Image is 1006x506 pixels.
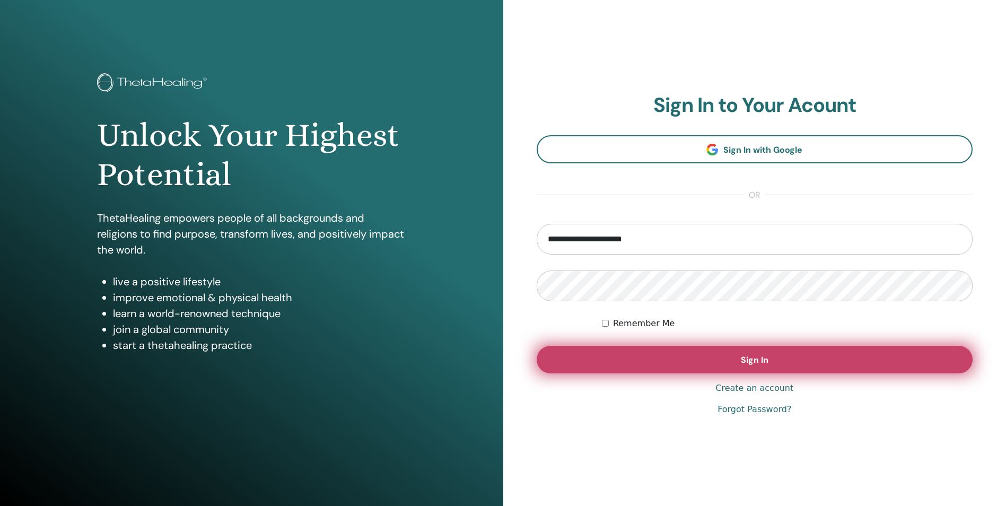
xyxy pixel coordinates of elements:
[537,346,973,373] button: Sign In
[613,317,675,330] label: Remember Me
[715,382,793,395] a: Create an account
[113,337,406,353] li: start a thetahealing practice
[537,135,973,163] a: Sign In with Google
[743,189,766,202] span: or
[97,116,406,195] h1: Unlock Your Highest Potential
[537,93,973,118] h2: Sign In to Your Acount
[718,403,791,416] a: Forgot Password?
[113,290,406,306] li: improve emotional & physical health
[113,306,406,321] li: learn a world-renowned technique
[741,354,768,365] span: Sign In
[113,321,406,337] li: join a global community
[97,210,406,258] p: ThetaHealing empowers people of all backgrounds and religions to find purpose, transform lives, a...
[723,144,802,155] span: Sign In with Google
[113,274,406,290] li: live a positive lifestyle
[602,317,973,330] div: Keep me authenticated indefinitely or until I manually logout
